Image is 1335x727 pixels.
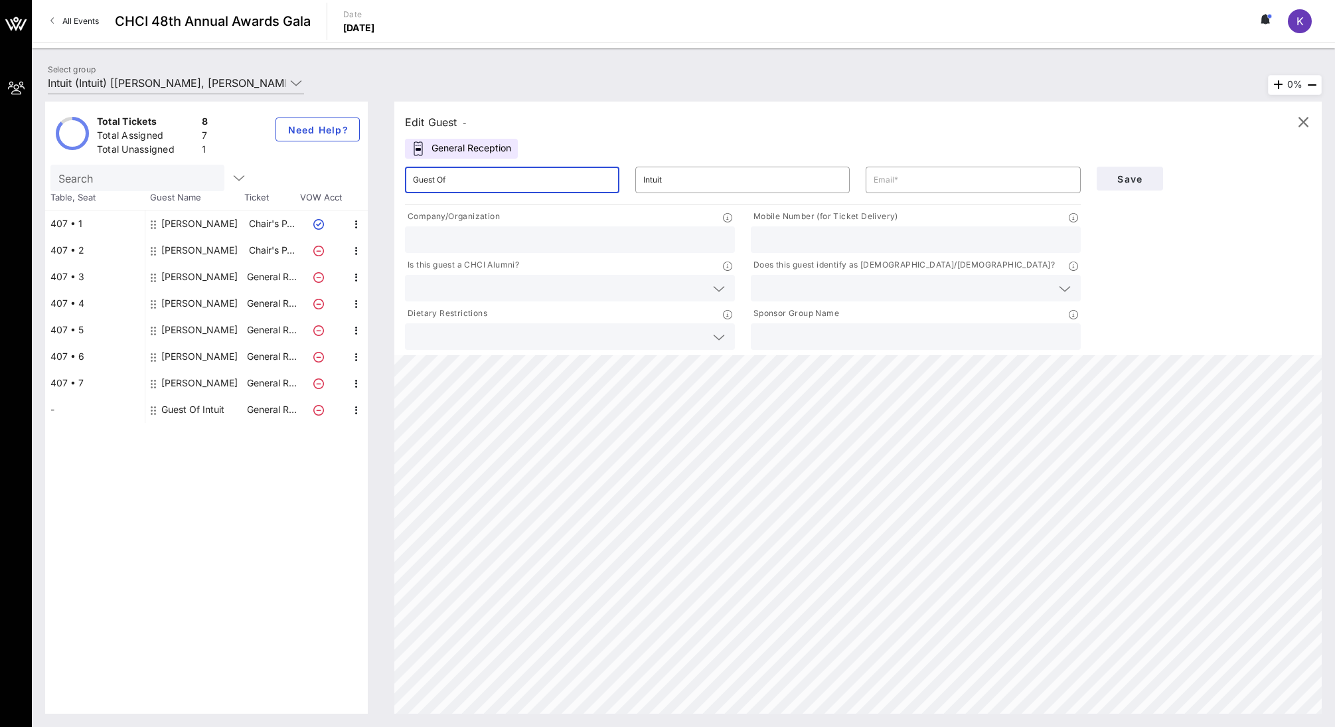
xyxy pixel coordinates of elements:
p: Does this guest identify as [DEMOGRAPHIC_DATA]/[DEMOGRAPHIC_DATA]? [751,258,1055,272]
div: Total Assigned [97,129,196,145]
p: General R… [245,343,298,370]
p: Dietary Restrictions [405,307,487,321]
button: Save [1097,167,1163,191]
p: General R… [245,317,298,343]
div: Erik Rettig [161,290,238,317]
div: 407 • 3 [45,264,145,290]
div: Total Unassigned [97,143,196,159]
div: Jennifer Raghavan [161,264,238,290]
div: 0% [1268,75,1322,95]
input: First Name* [413,169,611,191]
div: Tyler Cozzens [161,237,238,264]
span: - [463,118,467,128]
button: Need Help? [275,118,360,141]
div: 407 • 1 [45,210,145,237]
div: Guest Of Intuit [161,396,224,423]
div: Ursula Wojchiechowski [161,370,238,396]
span: CHCI 48th Annual Awards Gala [115,11,311,31]
div: Michelle Lease [161,343,238,370]
div: 407 • 7 [45,370,145,396]
input: Last Name* [643,169,842,191]
p: Is this guest a CHCI Alumni? [405,258,519,272]
span: Table, Seat [45,191,145,204]
div: 407 • 6 [45,343,145,370]
a: All Events [42,11,107,32]
input: Email* [874,169,1072,191]
p: [DATE] [343,21,375,35]
span: VOW Acct [297,191,344,204]
div: 407 • 2 [45,237,145,264]
div: General Reception [405,139,518,159]
span: K [1296,15,1304,28]
div: Kim Hays [161,210,238,237]
div: 407 • 5 [45,317,145,343]
span: All Events [62,16,99,26]
div: - [45,396,145,423]
p: General R… [245,290,298,317]
span: Guest Name [145,191,244,204]
div: Total Tickets [97,115,196,131]
p: Chair's P… [245,237,298,264]
div: Edit Guest [405,113,467,131]
div: 8 [202,115,208,131]
span: Save [1107,173,1152,185]
span: Need Help? [287,124,349,135]
label: Select group [48,64,96,74]
p: Mobile Number (for Ticket Delivery) [751,210,898,224]
p: General R… [245,370,298,396]
div: K [1288,9,1312,33]
p: Company/Organization [405,210,500,224]
p: Chair's P… [245,210,298,237]
div: Alexander Monterubbio [161,317,238,343]
span: Ticket [244,191,297,204]
p: Sponsor Group Name [751,307,839,321]
div: 1 [202,143,208,159]
div: 7 [202,129,208,145]
p: General R… [245,396,298,423]
p: Date [343,8,375,21]
div: 407 • 4 [45,290,145,317]
p: General R… [245,264,298,290]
